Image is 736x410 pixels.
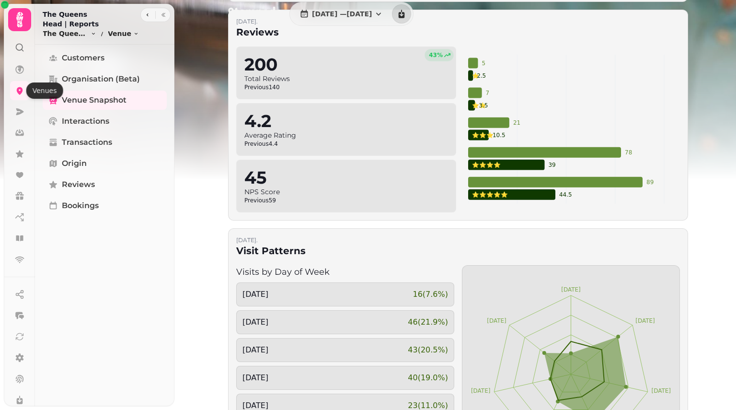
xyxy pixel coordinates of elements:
a: Origin [43,154,167,173]
tspan: 78 [625,149,632,156]
h3: NPS Score [244,187,448,197]
tspan: [DATE] [561,287,580,293]
tspan: 89 [646,179,654,186]
tspan: ⭐⭐⭐⭐ [472,161,501,168]
span: Reviews [62,179,95,190]
tspan: 5 [482,60,485,67]
tspan: 10.5 [493,132,506,139]
tspan: ⭐ [472,72,479,79]
h3: Total Reviews [244,74,448,83]
h2: 200 [244,55,448,74]
h2: The Queens Head | Reports [43,10,140,29]
span: 43 ( 20.5 %) [408,344,448,356]
tspan: 7 [486,90,490,96]
span: Interactions [62,116,109,127]
a: Interactions [43,112,167,131]
h3: Average Rating [244,130,448,140]
span: Bookings [62,200,99,211]
a: Bookings [43,196,167,215]
span: Transactions [62,137,112,148]
p: Previous 4.4 [244,140,448,148]
span: [DATE] — [DATE] [312,11,372,17]
button: The Queens Head [43,29,96,38]
a: Organisation (beta) [43,70,167,89]
tspan: 3.5 [479,102,488,109]
tspan: ⭐⭐ [472,102,486,109]
span: [DATE] [242,316,268,328]
span: 16 ( 7.6 %) [413,289,448,300]
tspan: [DATE] [635,317,655,324]
span: Origin [62,158,87,169]
p: Previous 59 [244,197,448,204]
tspan: [DATE] [487,317,506,324]
p: Previous 140 [244,83,448,91]
h2: Reviews [236,25,279,39]
button: [DATE] —[DATE] [292,4,391,23]
span: 46 ( 21.9 %) [408,316,448,328]
nav: Tabs [35,45,174,406]
tspan: [DATE] [471,387,490,394]
span: The Queens Head [43,29,89,38]
h2: 4.2 [244,111,448,130]
span: Venue Snapshot [62,94,126,106]
span: [DATE] [242,372,268,384]
tspan: 44.5 [559,191,572,198]
button: Venue [108,29,139,38]
nav: breadcrumb [43,29,140,38]
span: Organisation (beta) [62,73,140,85]
h2: 45 [244,168,448,187]
tspan: [DATE] [652,387,671,394]
span: Customers [62,52,104,64]
h2: Visit Patterns [236,244,680,258]
tspan: 2.5 [477,72,486,79]
a: Transactions [43,133,167,152]
span: [DATE] [242,344,268,356]
tspan: ⭐⭐⭐⭐⭐ [472,191,508,198]
a: Reviews [43,175,167,194]
div: Venues [26,82,63,99]
tspan: 39 [549,162,556,168]
span: [DATE] [242,289,268,300]
h3: Visits by Day of Week [236,265,454,279]
a: Customers [43,48,167,68]
span: 43 % [429,51,443,59]
tspan: ⭐⭐⭐ [472,131,494,139]
span: 40 ( 19.0 %) [408,372,448,384]
tspan: 21 [513,119,520,126]
p: [DATE] . [236,236,680,244]
button: download report [392,4,411,23]
a: Venue Snapshot [43,91,167,110]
